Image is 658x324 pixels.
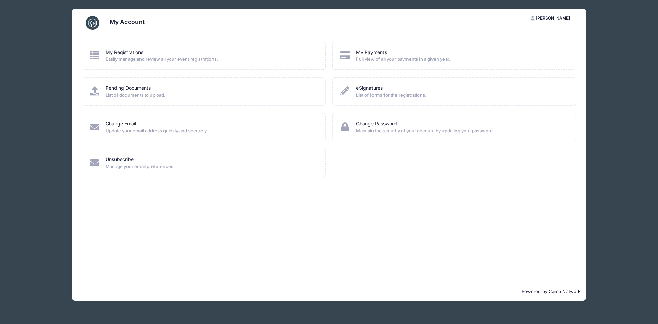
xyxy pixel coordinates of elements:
[77,288,581,295] p: Powered by Camp Network
[356,49,387,56] a: My Payments
[106,85,151,92] a: Pending Documents
[356,128,567,134] span: Maintain the security of your account by updating your password.
[106,163,316,170] span: Manage your email preferences.
[356,85,383,92] a: eSignatures
[356,56,567,63] span: Full view of all your payments in a given year.
[106,128,316,134] span: Update your email address quickly and securely.
[110,18,145,25] h3: My Account
[356,120,397,128] a: Change Password
[536,15,570,21] span: [PERSON_NAME]
[106,56,316,63] span: Easily manage and review all your event registrations.
[525,12,576,24] button: [PERSON_NAME]
[106,120,136,128] a: Change Email
[86,16,99,30] img: CampNetwork
[356,92,567,99] span: List of forms for the registrations.
[106,49,143,56] a: My Registrations
[106,92,316,99] span: List of documents to upload.
[106,156,134,163] a: Unsubscribe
